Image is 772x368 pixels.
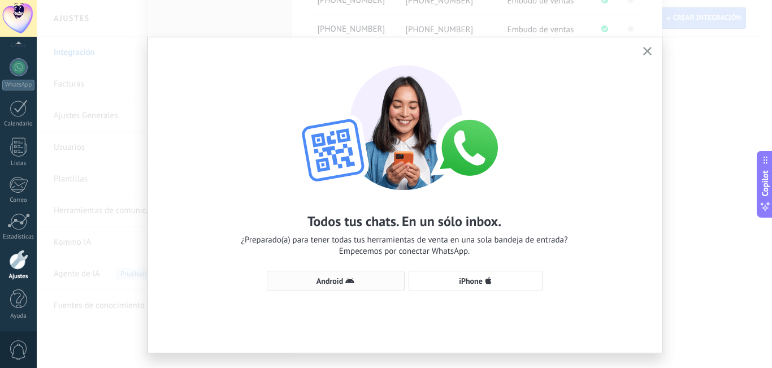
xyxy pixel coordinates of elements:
span: ¿Preparado(a) para tener todas tus herramientas de venta en una sola bandeja de entrada? Empecemo... [241,235,567,257]
div: Calendario [2,120,35,128]
span: Copilot [760,170,771,196]
button: iPhone [409,271,543,291]
div: Correo [2,197,35,204]
button: Android [267,271,405,291]
div: Ajustes [2,273,35,280]
span: iPhone [459,277,483,285]
div: WhatsApp [2,80,34,90]
div: Listas [2,160,35,167]
img: wa-lite-select-device.png [280,54,529,190]
div: Ayuda [2,313,35,320]
span: Android [316,277,343,285]
div: Estadísticas [2,233,35,241]
h2: Todos tus chats. En un sólo inbox. [307,213,501,230]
